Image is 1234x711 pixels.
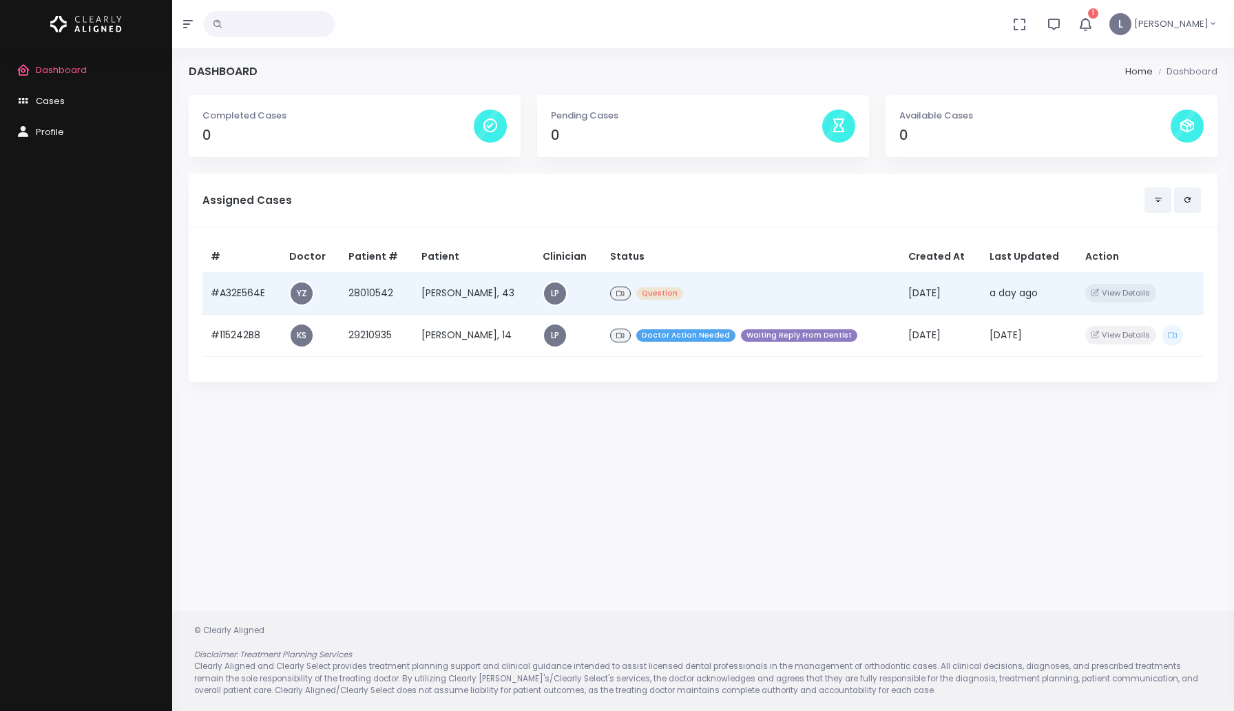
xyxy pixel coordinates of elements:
[1134,17,1209,31] span: [PERSON_NAME]
[1085,284,1156,302] button: View Details
[544,282,566,305] a: LP
[1109,13,1131,35] span: L
[50,10,122,39] img: Logo Horizontal
[340,314,413,356] td: 29210935
[1077,241,1204,273] th: Action
[602,241,900,273] th: Status
[413,314,534,356] td: [PERSON_NAME], 14
[36,63,87,76] span: Dashboard
[202,314,281,356] td: #115242B8
[544,324,566,347] a: LP
[981,241,1077,273] th: Last Updated
[202,194,1144,207] h5: Assigned Cases
[899,109,1171,123] p: Available Cases
[281,241,339,273] th: Doctor
[1085,326,1156,344] button: View Details
[899,127,1171,143] h4: 0
[636,287,683,300] span: Question
[202,109,474,123] p: Completed Cases
[36,94,65,107] span: Cases
[36,125,64,138] span: Profile
[340,241,413,273] th: Patient #
[202,241,281,273] th: #
[413,272,534,314] td: [PERSON_NAME], 43
[189,65,258,78] h4: Dashboard
[636,329,735,342] span: Doctor Action Needed
[741,329,857,342] span: Waiting Reply From Dentist
[534,241,602,273] th: Clinician
[180,625,1226,697] div: © Clearly Aligned Clearly Aligned and Clearly Select provides treatment planning support and clin...
[291,324,313,347] a: KS
[900,241,981,273] th: Created At
[1125,65,1153,79] li: Home
[990,328,1022,342] span: [DATE]
[908,328,941,342] span: [DATE]
[202,127,474,143] h4: 0
[908,286,941,300] span: [DATE]
[990,286,1038,300] span: a day ago
[1088,8,1098,19] span: 1
[551,109,822,123] p: Pending Cases
[413,241,534,273] th: Patient
[194,649,352,660] em: Disclaimer: Treatment Planning Services
[291,282,313,305] a: YZ
[202,272,281,314] td: #A32E564E
[551,127,822,143] h4: 0
[1153,65,1217,79] li: Dashboard
[340,272,413,314] td: 28010542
